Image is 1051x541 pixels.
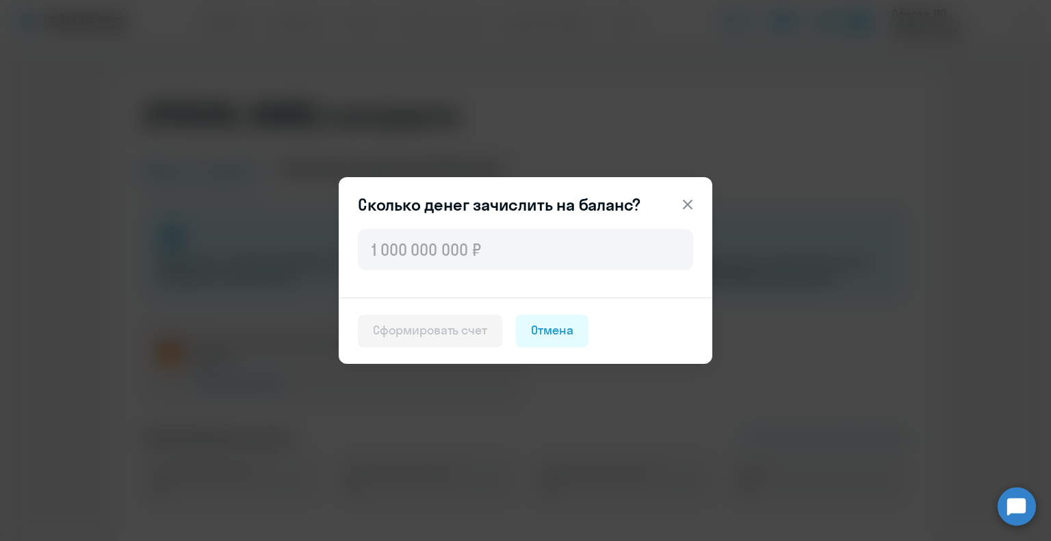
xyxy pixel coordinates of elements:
[339,194,712,215] header: Сколько денег зачислить на баланс?
[373,321,487,339] div: Сформировать счет
[358,315,502,347] button: Сформировать счет
[516,315,588,347] button: Отмена
[531,321,573,339] div: Отмена
[358,229,693,270] input: 1 000 000 000 ₽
